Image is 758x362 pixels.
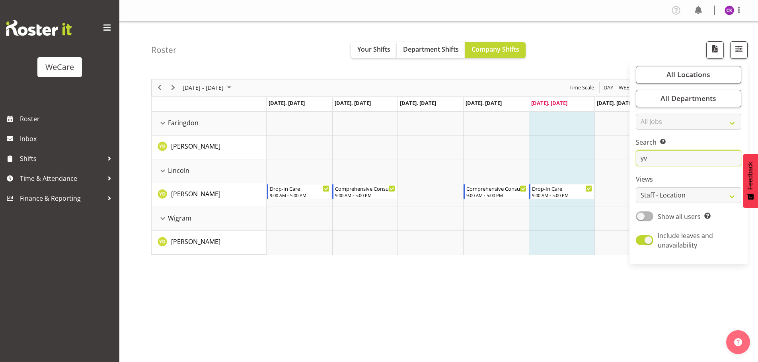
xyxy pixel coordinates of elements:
[20,133,115,145] span: Inbox
[335,184,395,192] div: Comprehensive Consult
[730,41,748,59] button: Filter Shifts
[397,42,465,58] button: Department Shifts
[734,338,742,346] img: help-xxl-2.png
[6,20,72,36] img: Rosterit website logo
[465,42,526,58] button: Company Shifts
[725,6,734,15] img: chloe-kim10479.jpg
[335,192,395,198] div: 9:00 AM - 5:00 PM
[267,184,332,199] div: Yvonne Denny"s event - Drop-In Care Begin From Monday, August 11, 2025 at 9:00:00 AM GMT+12:00 En...
[636,150,741,166] input: Search
[152,207,267,231] td: Wigram resource
[636,90,741,107] button: All Departments
[618,83,634,93] button: Timeline Week
[466,192,526,198] div: 9:00 AM - 5:00 PM
[181,83,235,93] button: August 2025
[335,99,371,106] span: [DATE], [DATE]
[568,83,596,93] button: Time Scale
[400,99,436,106] span: [DATE], [DATE]
[45,61,74,73] div: WeCare
[182,83,224,93] span: [DATE] - [DATE]
[171,237,220,246] span: [PERSON_NAME]
[180,79,236,96] div: August 11 - 17, 2025
[168,166,189,175] span: Lincoln
[618,83,633,93] span: Week
[602,83,615,93] button: Timeline Day
[168,83,179,93] button: Next
[532,192,592,198] div: 9:00 AM - 5:00 PM
[403,45,459,54] span: Department Shifts
[332,184,397,199] div: Yvonne Denny"s event - Comprehensive Consult Begin From Tuesday, August 12, 2025 at 9:00:00 AM GM...
[171,189,220,199] a: [PERSON_NAME]
[20,192,103,204] span: Finance & Reporting
[529,184,594,199] div: Yvonne Denny"s event - Drop-In Care Begin From Friday, August 15, 2025 at 9:00:00 AM GMT+12:00 En...
[152,183,267,207] td: Yvonne Denny resource
[464,184,528,199] div: Yvonne Denny"s event - Comprehensive Consult Begin From Thursday, August 14, 2025 at 9:00:00 AM G...
[269,99,305,106] span: [DATE], [DATE]
[351,42,397,58] button: Your Shifts
[706,41,724,59] button: Download a PDF of the roster according to the set date range.
[357,45,390,54] span: Your Shifts
[466,184,526,192] div: Comprehensive Consult
[636,66,741,83] button: All Locations
[151,45,177,54] h4: Roster
[151,79,726,255] div: Timeline Week of August 15, 2025
[20,153,103,165] span: Shifts
[658,212,701,221] span: Show all users
[747,162,754,190] span: Feedback
[168,213,191,223] span: Wigram
[603,83,614,93] span: Day
[270,184,330,192] div: Drop-In Care
[666,70,710,79] span: All Locations
[270,192,330,198] div: 9:00 AM - 5:00 PM
[152,231,267,255] td: Yvonne Denny resource
[531,99,567,106] span: [DATE], [DATE]
[466,99,502,106] span: [DATE], [DATE]
[661,93,716,103] span: All Departments
[658,231,713,250] span: Include leaves and unavailability
[597,99,633,106] span: [DATE], [DATE]
[168,118,199,128] span: Faringdon
[154,83,165,93] button: Previous
[152,112,267,136] td: Faringdon resource
[743,154,758,208] button: Feedback - Show survey
[20,113,115,125] span: Roster
[532,184,592,192] div: Drop-In Care
[171,141,220,151] a: [PERSON_NAME]
[636,137,741,147] label: Search
[20,172,103,184] span: Time & Attendance
[472,45,519,54] span: Company Shifts
[171,190,220,198] span: [PERSON_NAME]
[152,159,267,183] td: Lincoln resource
[166,79,180,96] div: next period
[152,136,267,159] td: Yvonne Denny resource
[267,112,726,255] table: Timeline Week of August 15, 2025
[636,174,741,184] label: Views
[171,237,220,246] a: [PERSON_NAME]
[153,79,166,96] div: previous period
